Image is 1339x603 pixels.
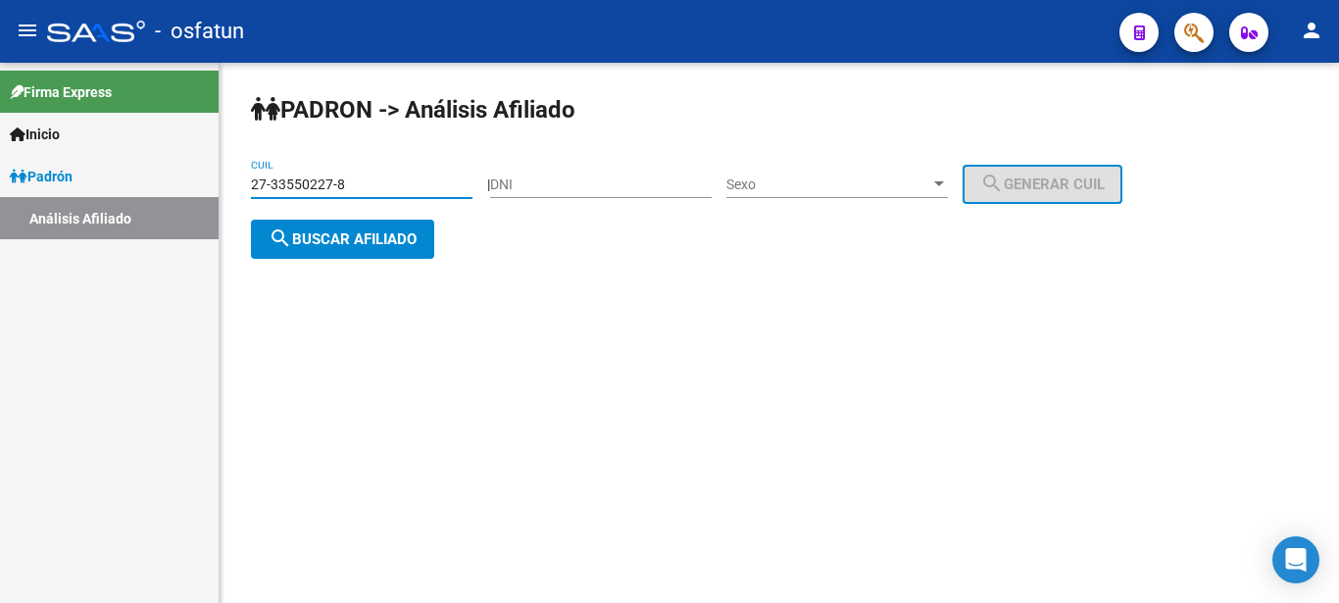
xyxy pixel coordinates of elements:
mat-icon: person [1300,19,1323,42]
button: Buscar afiliado [251,220,434,259]
span: Sexo [726,176,930,193]
span: Inicio [10,124,60,145]
span: Generar CUIL [980,176,1105,193]
mat-icon: menu [16,19,39,42]
mat-icon: search [980,172,1004,195]
div: Open Intercom Messenger [1272,536,1319,583]
span: Padrón [10,166,73,187]
div: | [487,176,1137,192]
span: Buscar afiliado [269,230,417,248]
span: - osfatun [155,10,244,53]
mat-icon: search [269,226,292,250]
span: Firma Express [10,81,112,103]
strong: PADRON -> Análisis Afiliado [251,96,575,124]
button: Generar CUIL [963,165,1122,204]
